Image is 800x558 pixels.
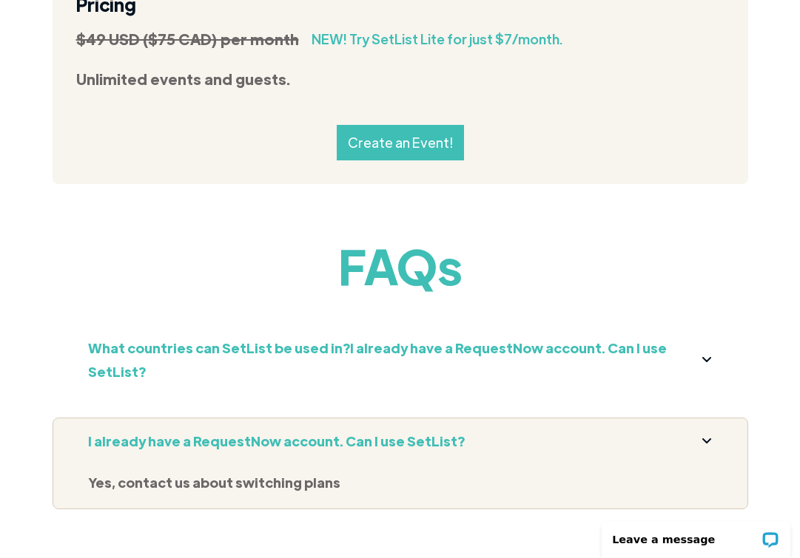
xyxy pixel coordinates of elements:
[702,357,711,362] img: dropdown icon
[88,432,465,449] strong: I already have a RequestNow account. Can I use SetList?
[702,438,712,443] img: down arrow
[592,511,800,558] iframe: LiveChat chat widget
[88,474,340,491] strong: Yes, contact us about switching plans
[337,125,464,160] a: Create an Event!
[88,339,667,380] strong: What countries can SetList be used in?I already have a RequestNow account. Can I use SetList?
[76,69,290,88] strong: Unlimited events and guests.
[312,28,563,51] div: NEW! Try SetList Lite for just $7/month.
[76,30,299,48] strong: $49 USD ($75 CAD) per month
[53,236,748,295] h1: FAQs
